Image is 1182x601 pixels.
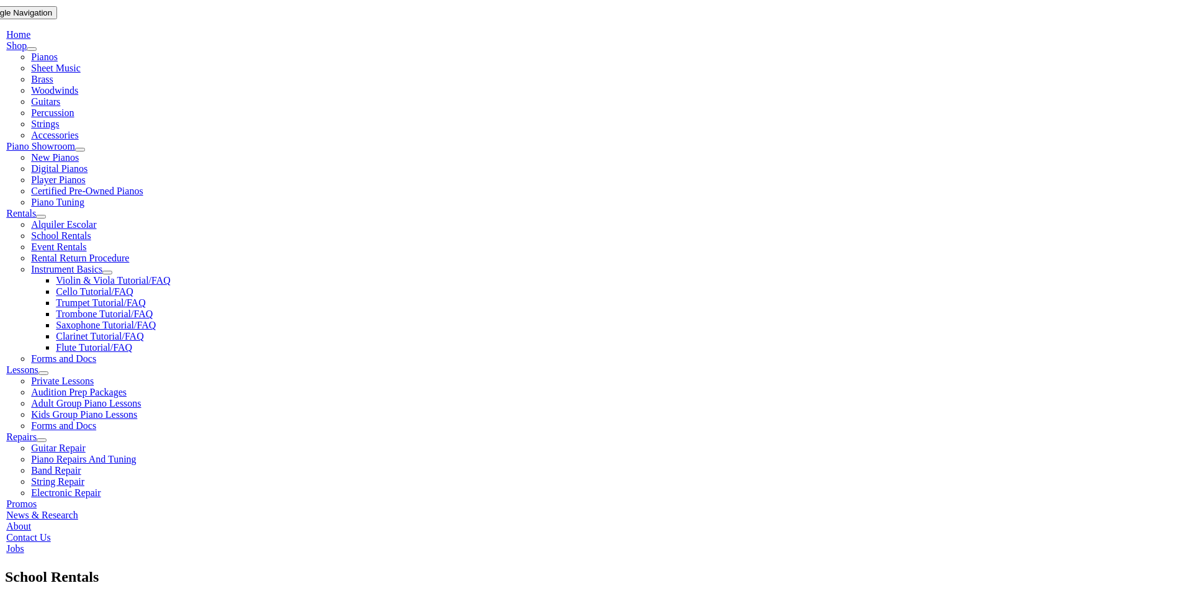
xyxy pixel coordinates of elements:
[31,230,91,241] a: School Rentals
[6,510,78,520] a: News & Research
[31,409,137,420] a: Kids Group Piano Lessons
[31,376,94,386] a: Private Lessons
[31,253,129,263] a: Rental Return Procedure
[36,215,46,219] button: Open submenu of Rentals
[6,141,75,151] a: Piano Showroom
[37,438,47,442] button: Open submenu of Repairs
[31,152,79,163] a: New Pianos
[31,52,58,62] a: Pianos
[31,85,78,96] a: Woodwinds
[31,465,81,476] a: Band Repair
[6,532,51,543] a: Contact Us
[56,286,133,297] a: Cello Tutorial/FAQ
[31,174,86,185] a: Player Pianos
[5,567,1177,588] h1: School Rentals
[5,567,1177,588] section: Page Title Bar
[31,107,74,118] a: Percussion
[31,130,78,140] a: Accessories
[6,40,27,51] a: Shop
[31,420,96,431] a: Forms and Docs
[6,364,38,375] a: Lessons
[38,371,48,375] button: Open submenu of Lessons
[31,264,102,274] a: Instrument Basics
[31,353,96,364] a: Forms and Docs
[31,242,86,252] a: Event Rentals
[31,119,59,129] a: Strings
[102,271,112,274] button: Open submenu of Instrument Basics
[6,521,31,531] a: About
[31,186,143,196] span: Certified Pre-Owned Pianos
[56,297,145,308] a: Trumpet Tutorial/FAQ
[31,487,101,498] a: Electronic Repair
[6,432,37,442] a: Repairs
[6,543,24,554] a: Jobs
[31,387,127,397] a: Audition Prep Packages
[6,499,37,509] a: Promos
[56,331,144,341] a: Clarinet Tutorial/FAQ
[31,476,84,487] a: String Repair
[6,208,36,219] a: Rentals
[27,47,37,51] button: Open submenu of Shop
[31,443,86,453] a: Guitar Repair
[56,275,171,286] a: Violin & Viola Tutorial/FAQ
[31,398,141,409] a: Adult Group Piano Lessons
[31,163,87,174] a: Digital Pianos
[56,309,153,319] a: Trombone Tutorial/FAQ
[6,29,30,40] a: Home
[31,96,60,107] a: Guitars
[56,342,132,353] a: Flute Tutorial/FAQ
[75,148,85,151] button: Open submenu of Piano Showroom
[31,454,136,464] a: Piano Repairs And Tuning
[31,197,84,207] a: Piano Tuning
[31,74,53,84] a: Brass
[56,320,156,330] a: Saxophone Tutorial/FAQ
[31,219,96,230] a: Alquiler Escolar
[31,63,81,73] span: Sheet Music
